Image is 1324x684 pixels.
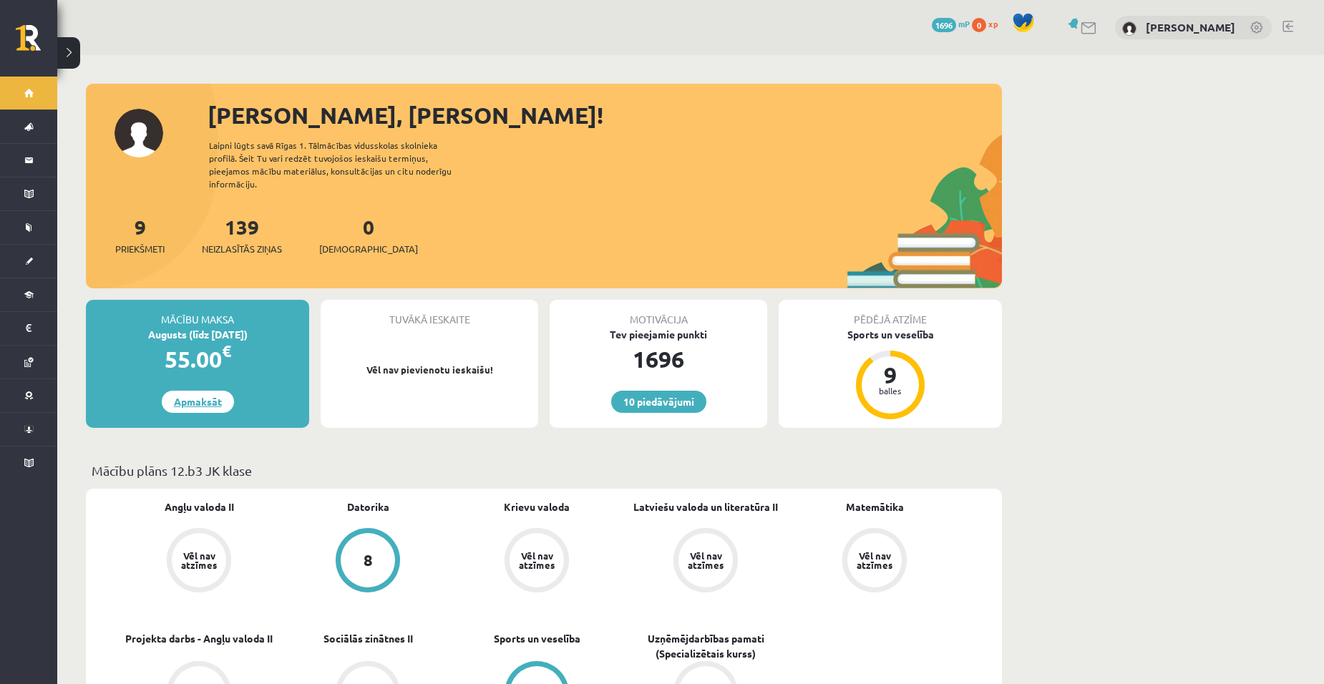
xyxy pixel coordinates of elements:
a: Vēl nav atzīmes [115,528,283,595]
div: Vēl nav atzīmes [855,551,895,570]
div: Mācību maksa [86,300,309,327]
a: Sociālās zinātnes II [323,631,413,646]
div: [PERSON_NAME], [PERSON_NAME]! [208,98,1002,132]
div: 9 [869,363,912,386]
span: 1696 [932,18,956,32]
a: Matemātika [846,499,904,514]
div: balles [869,386,912,395]
div: Vēl nav atzīmes [179,551,219,570]
span: xp [988,18,998,29]
div: 1696 [550,342,767,376]
a: Sports un veselība 9 balles [779,327,1002,421]
a: 0 xp [972,18,1005,29]
a: Apmaksāt [162,391,234,413]
a: Krievu valoda [504,499,570,514]
div: Sports un veselība [779,327,1002,342]
a: Datorika [347,499,389,514]
a: Vēl nav atzīmes [790,528,959,595]
a: [PERSON_NAME] [1146,20,1235,34]
div: 55.00 [86,342,309,376]
a: 0[DEMOGRAPHIC_DATA] [319,214,418,256]
p: Vēl nav pievienotu ieskaišu! [328,363,531,377]
a: Vēl nav atzīmes [452,528,621,595]
a: Latviešu valoda un literatūra II [633,499,778,514]
span: [DEMOGRAPHIC_DATA] [319,242,418,256]
div: Vēl nav atzīmes [517,551,557,570]
div: Vēl nav atzīmes [686,551,726,570]
span: Neizlasītās ziņas [202,242,282,256]
span: Priekšmeti [115,242,165,256]
span: 0 [972,18,986,32]
p: Mācību plāns 12.b3 JK klase [92,461,996,480]
a: 8 [283,528,452,595]
a: Sports un veselība [494,631,580,646]
a: Uzņēmējdarbības pamati (Specializētais kurss) [621,631,790,661]
div: Tuvākā ieskaite [321,300,538,327]
a: 10 piedāvājumi [611,391,706,413]
div: Tev pieejamie punkti [550,327,767,342]
a: 139Neizlasītās ziņas [202,214,282,256]
div: Laipni lūgts savā Rīgas 1. Tālmācības vidusskolas skolnieka profilā. Šeit Tu vari redzēt tuvojošo... [209,139,477,190]
a: Projekta darbs - Angļu valoda II [125,631,273,646]
span: € [222,341,231,361]
a: Angļu valoda II [165,499,234,514]
a: 9Priekšmeti [115,214,165,256]
div: Motivācija [550,300,767,327]
div: 8 [364,552,373,568]
a: 1696 mP [932,18,970,29]
img: Amanda Strupiša [1122,21,1136,36]
span: mP [958,18,970,29]
div: Pēdējā atzīme [779,300,1002,327]
div: Augusts (līdz [DATE]) [86,327,309,342]
a: Vēl nav atzīmes [621,528,790,595]
a: Rīgas 1. Tālmācības vidusskola [16,25,57,61]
